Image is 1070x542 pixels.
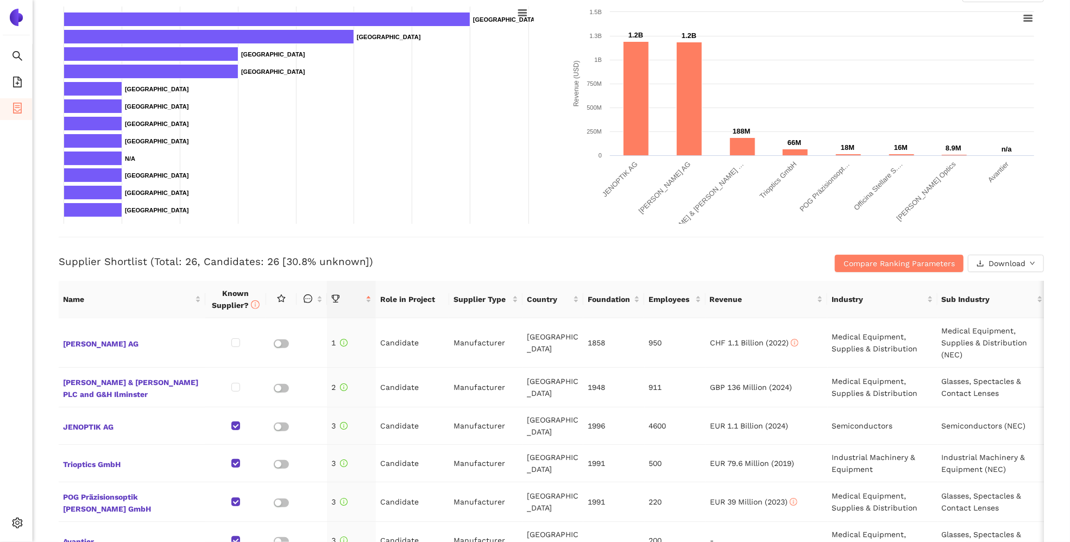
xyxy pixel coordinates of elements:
[968,255,1044,272] button: downloadDownloaddown
[682,31,696,40] text: 1.2B
[828,407,937,445] td: Semiconductors
[523,482,583,522] td: [GEOGRAPHIC_DATA]
[601,160,639,199] text: JENOPTIK AG
[63,419,201,433] span: JENOPTIK AG
[710,497,797,506] span: EUR 39 Million (2023)
[595,56,602,63] text: 1B
[12,47,23,68] span: search
[304,294,312,303] span: message
[832,293,924,305] span: Industry
[645,160,745,261] text: [PERSON_NAME] & [PERSON_NAME] …
[357,34,421,40] text: [GEOGRAPHIC_DATA]
[340,459,348,467] span: info-circle
[587,80,602,87] text: 750M
[937,318,1047,368] td: Medical Equipment, Supplies & Distribution (NEC)
[583,318,644,368] td: 1858
[331,421,348,430] span: 3
[449,281,523,318] th: this column's title is Supplier Type,this column is sortable
[572,61,580,107] text: Revenue (USD)
[710,383,792,392] span: GBP 136 Million (2024)
[706,281,828,318] th: this column's title is Revenue,this column is sortable
[841,143,854,152] text: 18M
[125,190,189,196] text: [GEOGRAPHIC_DATA]
[589,33,602,39] text: 1.3B
[946,144,961,152] text: 8.9M
[125,207,189,213] text: [GEOGRAPHIC_DATA]
[758,160,798,200] text: Trioptics GmbH
[937,445,1047,482] td: Industrial Machinery & Equipment (NEC)
[942,293,1035,305] span: Sub Industry
[977,260,984,268] span: download
[376,281,449,318] th: Role in Project
[710,421,788,430] span: EUR 1.1 Billion (2024)
[125,121,189,127] text: [GEOGRAPHIC_DATA]
[12,73,23,94] span: file-add
[63,336,201,350] span: [PERSON_NAME] AG
[645,318,706,368] td: 950
[527,293,571,305] span: Country
[986,160,1011,184] text: Avantier
[331,338,348,347] span: 1
[645,407,706,445] td: 4600
[645,368,706,407] td: 911
[788,138,801,147] text: 66M
[63,456,201,470] span: Trioptics GmbH
[449,445,523,482] td: Manufacturer
[376,445,449,482] td: Candidate
[449,318,523,368] td: Manufacturer
[937,368,1047,407] td: Glasses, Spectacles & Contact Lenses
[828,445,937,482] td: Industrial Machinery & Equipment
[125,138,189,144] text: [GEOGRAPHIC_DATA]
[583,281,644,318] th: this column's title is Foundation,this column is sortable
[989,257,1025,269] span: Download
[827,281,937,318] th: this column's title is Industry,this column is sortable
[645,482,706,522] td: 220
[894,143,908,152] text: 16M
[895,160,958,222] text: [PERSON_NAME] Optics
[637,160,693,216] text: [PERSON_NAME] AG
[241,68,305,75] text: [GEOGRAPHIC_DATA]
[251,300,260,309] span: info-circle
[583,445,644,482] td: 1991
[733,127,751,135] text: 188M
[63,489,201,515] span: POG Präzisionsoptik [PERSON_NAME] GmbH
[449,407,523,445] td: Manufacturer
[587,104,602,111] text: 500M
[798,160,852,213] text: POG Präzisionsopt…
[125,155,135,162] text: N/A
[589,9,602,15] text: 1.5B
[331,459,348,468] span: 3
[340,422,348,430] span: info-circle
[297,281,327,318] th: this column is sortable
[523,318,583,368] td: [GEOGRAPHIC_DATA]
[852,160,904,212] text: Officina Stellare S.…
[331,383,348,392] span: 2
[649,293,693,305] span: Employees
[523,445,583,482] td: [GEOGRAPHIC_DATA]
[8,9,25,26] img: Logo
[241,51,305,58] text: [GEOGRAPHIC_DATA]
[376,368,449,407] td: Candidate
[125,86,189,92] text: [GEOGRAPHIC_DATA]
[331,294,340,303] span: trophy
[583,368,644,407] td: 1948
[340,339,348,346] span: info-circle
[937,281,1047,318] th: this column's title is Sub Industry,this column is sortable
[937,482,1047,522] td: Glasses, Spectacles & Contact Lenses
[12,99,23,121] span: container
[828,482,937,522] td: Medical Equipment, Supplies & Distribution
[63,374,201,400] span: [PERSON_NAME] & [PERSON_NAME] PLC and G&H Ilminster
[599,152,602,159] text: 0
[449,482,523,522] td: Manufacturer
[523,281,583,318] th: this column's title is Country,this column is sortable
[63,293,193,305] span: Name
[340,498,348,506] span: info-circle
[710,459,794,468] span: EUR 79.6 Million (2019)
[710,338,798,347] span: CHF 1.1 Billion (2022)
[59,281,205,318] th: this column's title is Name,this column is sortable
[12,514,23,535] span: setting
[710,293,815,305] span: Revenue
[473,16,537,23] text: [GEOGRAPHIC_DATA]
[844,257,955,269] span: Compare Ranking Parameters
[1002,145,1012,153] text: n/a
